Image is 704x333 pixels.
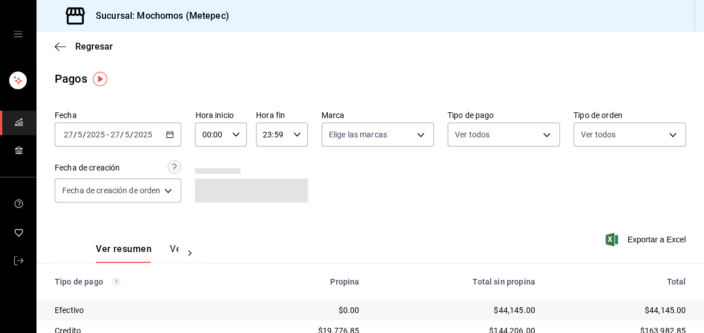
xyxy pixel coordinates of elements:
label: Tipo de pago [447,111,560,119]
input: ---- [86,130,105,139]
img: Tooltip marker [93,72,107,86]
span: Elige las marcas [329,129,387,140]
div: Efectivo [55,304,230,316]
button: Ver resumen [96,243,152,263]
span: / [120,130,124,139]
div: navigation tabs [96,243,178,263]
div: Propina [248,277,360,286]
h3: Sucursal: Mochomos (Metepec) [87,9,229,23]
button: Regresar [55,41,113,52]
span: / [74,130,77,139]
div: Fecha de creación [55,162,120,174]
label: Fecha [55,111,181,119]
input: -- [124,130,130,139]
button: open drawer [14,30,23,39]
label: Tipo de orden [573,111,686,119]
span: / [83,130,86,139]
div: $44,145.00 [554,304,686,316]
div: $0.00 [248,304,360,316]
input: ---- [133,130,153,139]
input: -- [110,130,120,139]
div: Tipo de pago [55,277,230,286]
label: Marca [322,111,434,119]
div: Pagos [55,70,87,87]
div: Total [554,277,686,286]
label: Hora inicio [195,111,247,119]
button: Ver pagos [170,243,213,263]
div: $44,145.00 [377,304,535,316]
input: -- [77,130,83,139]
span: Ver todos [581,129,616,140]
span: / [130,130,133,139]
span: Regresar [75,41,113,52]
label: Hora fin [256,111,308,119]
span: - [107,130,109,139]
span: Ver todos [455,129,490,140]
input: -- [63,130,74,139]
div: Total sin propina [377,277,535,286]
svg: Los pagos realizados con Pay y otras terminales son montos brutos. [112,278,120,286]
button: Exportar a Excel [608,233,686,246]
span: Fecha de creación de orden [62,185,160,196]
